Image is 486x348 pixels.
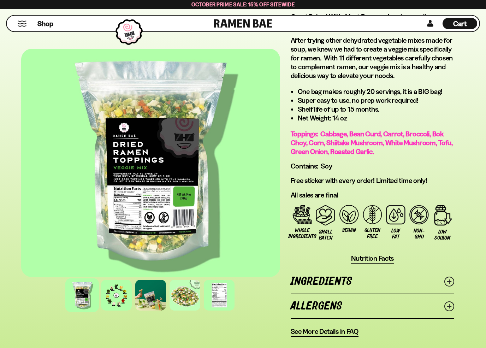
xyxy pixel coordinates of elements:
button: Nutrition Facts [351,254,394,264]
span: Gluten Free [364,228,380,240]
li: Net Weight: 14 oz [298,114,454,123]
span: Non-GMO [411,228,427,240]
span: Cart [453,19,467,28]
li: Super easy to use, no prep work required! [298,96,454,105]
button: Mobile Menu Trigger [17,21,27,27]
span: October Prime Sale: 15% off Sitewide [191,1,295,8]
span: Contains: Soy [291,162,332,171]
li: Shelf life of up to 15 months. [298,105,454,114]
a: Allergens [291,294,454,319]
p: After trying other dehydrated vegetable mixes made for soup, we knew we had to create a veggie mi... [291,36,454,81]
li: One bag makes roughly 20 servings, it is a BIG bag! [298,88,454,96]
span: Whole Ingredients [288,228,316,240]
span: Shop [37,19,53,29]
span: Free sticker with every order! Limited time only! [291,177,427,185]
div: Cart [443,16,477,31]
span: Low Sodium [434,229,451,241]
a: Shop [37,18,53,29]
span: Vegan [342,228,356,234]
span: Low Fat [387,228,404,240]
a: See More Details in FAQ [291,328,358,337]
span: Small Batch [318,229,334,241]
span: See More Details in FAQ [291,328,358,336]
span: Toppings: Cabbage, Bean Curd, Carrot, Broccoli, Bok Choy, Corn, Shiitake Mushroom, White Mushroom... [291,130,453,156]
a: Ingredients [291,270,454,294]
span: Nutrition Facts [351,254,394,263]
p: All sales are final [291,191,454,200]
